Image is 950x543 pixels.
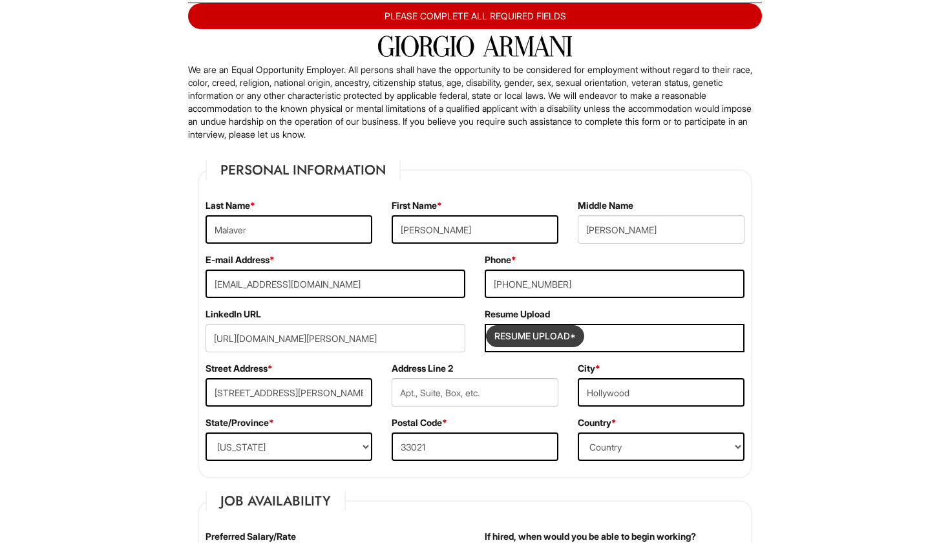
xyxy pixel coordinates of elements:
div: PLEASE COMPLETE ALL REQUIRED FIELDS [188,3,762,29]
input: LinkedIn URL [206,324,465,352]
label: Last Name [206,199,255,212]
label: Middle Name [578,199,633,212]
input: Middle Name [578,215,744,244]
p: We are an Equal Opportunity Employer. All persons shall have the opportunity to be considered for... [188,63,762,141]
label: Street Address [206,362,273,375]
input: E-mail Address [206,270,465,298]
label: Address Line 2 [392,362,453,375]
input: Last Name [206,215,372,244]
label: Preferred Salary/Rate [206,530,296,543]
label: Phone [485,253,516,266]
button: Resume Upload*Resume Upload* [486,325,584,347]
input: Street Address [206,378,372,407]
label: State/Province [206,416,274,429]
label: E-mail Address [206,253,275,266]
label: If hired, when would you be able to begin working? [485,530,696,543]
label: LinkedIn URL [206,308,261,321]
legend: Personal Information [206,160,401,180]
label: First Name [392,199,442,212]
input: First Name [392,215,558,244]
legend: Job Availability [206,491,346,511]
label: Postal Code [392,416,447,429]
input: Postal Code [392,432,558,461]
select: Country [578,432,744,461]
input: City [578,378,744,407]
input: Phone [485,270,744,298]
select: State/Province [206,432,372,461]
img: Giorgio Armani [378,36,572,57]
label: Resume Upload [485,308,550,321]
label: Country [578,416,617,429]
input: Apt., Suite, Box, etc. [392,378,558,407]
label: City [578,362,600,375]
